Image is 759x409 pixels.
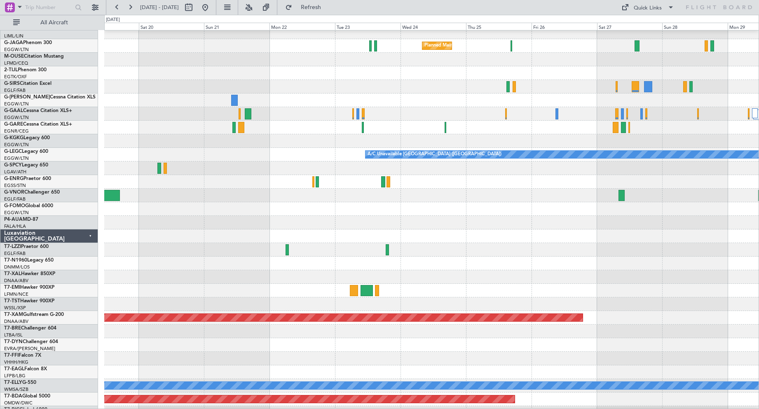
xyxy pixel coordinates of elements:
[21,20,87,26] span: All Aircraft
[4,176,23,181] span: G-ENRG
[4,40,52,45] a: G-JAGAPhenom 300
[4,373,26,379] a: LFPB/LBG
[401,23,466,30] div: Wed 24
[4,394,50,399] a: T7-BDAGlobal 5000
[25,1,73,14] input: Trip Number
[4,155,29,161] a: EGGW/LTN
[4,142,29,148] a: EGGW/LTN
[4,271,55,276] a: T7-XALHawker 850XP
[4,74,27,80] a: EGTK/OXF
[4,380,36,385] a: T7-ELLYG-550
[4,285,54,290] a: T7-EMIHawker 900XP
[4,163,48,168] a: G-SPCYLegacy 650
[4,318,28,325] a: DNAA/ABV
[4,353,41,358] a: T7-FFIFalcon 7X
[466,23,532,30] div: Thu 25
[4,326,56,331] a: T7-BREChallenger 604
[4,217,38,222] a: P4-AUAMD-87
[4,136,50,140] a: G-KGKGLegacy 600
[4,353,19,358] span: T7-FFI
[4,367,47,372] a: T7-EAGLFalcon 8X
[4,394,22,399] span: T7-BDA
[4,250,26,257] a: EGLF/FAB
[4,359,28,365] a: VHHH/HKG
[4,312,23,317] span: T7-XAM
[4,339,23,344] span: T7-DYN
[4,81,52,86] a: G-SIRSCitation Excel
[4,176,51,181] a: G-ENRGPraetor 600
[4,210,29,216] a: EGGW/LTN
[294,5,328,10] span: Refresh
[4,40,23,45] span: G-JAGA
[4,326,21,331] span: T7-BRE
[4,169,26,175] a: LGAV/ATH
[4,108,72,113] a: G-GAALCessna Citation XLS+
[4,196,26,202] a: EGLF/FAB
[269,23,335,30] div: Mon 22
[4,386,28,393] a: WMSA/SZB
[4,136,23,140] span: G-KGKG
[335,23,401,30] div: Tue 23
[4,68,47,72] a: 2-TIJLPhenom 300
[4,122,23,127] span: G-GARE
[4,68,18,72] span: 2-TIJL
[4,149,22,154] span: G-LEGC
[204,23,269,30] div: Sun 21
[4,95,96,100] a: G-[PERSON_NAME]Cessna Citation XLS
[4,244,21,249] span: T7-LZZI
[4,149,48,154] a: G-LEGCLegacy 600
[4,60,28,66] a: LFMD/CEQ
[4,87,26,93] a: EGLF/FAB
[4,312,64,317] a: T7-XAMGulfstream G-200
[424,40,554,52] div: Planned Maint [GEOGRAPHIC_DATA] ([GEOGRAPHIC_DATA])
[662,23,728,30] div: Sun 28
[4,278,28,284] a: DNAA/ABV
[634,4,662,12] div: Quick Links
[9,16,89,29] button: All Aircraft
[4,305,26,311] a: WSSL/XSP
[4,182,26,189] a: EGSS/STN
[4,367,24,372] span: T7-EAGL
[368,148,501,161] div: A/C Unavailable [GEOGRAPHIC_DATA] ([GEOGRAPHIC_DATA])
[597,23,663,30] div: Sat 27
[4,81,20,86] span: G-SIRS
[4,299,20,304] span: T7-TST
[139,23,204,30] div: Sat 20
[4,190,60,195] a: G-VNORChallenger 650
[4,101,29,107] a: EGGW/LTN
[4,190,24,195] span: G-VNOR
[4,244,49,249] a: T7-LZZIPraetor 600
[4,299,54,304] a: T7-TSTHawker 900XP
[4,346,55,352] a: EVRA/[PERSON_NAME]
[4,122,72,127] a: G-GARECessna Citation XLS+
[4,108,23,113] span: G-GAAL
[4,291,28,297] a: LFMN/NCE
[4,203,53,208] a: G-FOMOGlobal 6000
[4,128,29,134] a: EGNR/CEG
[140,4,179,11] span: [DATE] - [DATE]
[4,54,64,59] a: M-OUSECitation Mustang
[106,16,120,23] div: [DATE]
[4,258,27,263] span: T7-N1960
[617,1,678,14] button: Quick Links
[4,223,26,229] a: FALA/HLA
[4,203,25,208] span: G-FOMO
[4,33,23,39] a: LIML/LIN
[4,400,33,406] a: OMDW/DWC
[281,1,331,14] button: Refresh
[4,271,21,276] span: T7-XAL
[4,258,54,263] a: T7-N1960Legacy 650
[4,380,22,385] span: T7-ELLY
[4,47,29,53] a: EGGW/LTN
[4,217,23,222] span: P4-AUA
[4,54,24,59] span: M-OUSE
[4,339,58,344] a: T7-DYNChallenger 604
[4,115,29,121] a: EGGW/LTN
[73,23,139,30] div: Fri 19
[4,285,20,290] span: T7-EMI
[4,163,22,168] span: G-SPCY
[532,23,597,30] div: Fri 26
[4,332,23,338] a: LTBA/ISL
[4,264,30,270] a: DNMM/LOS
[4,95,50,100] span: G-[PERSON_NAME]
